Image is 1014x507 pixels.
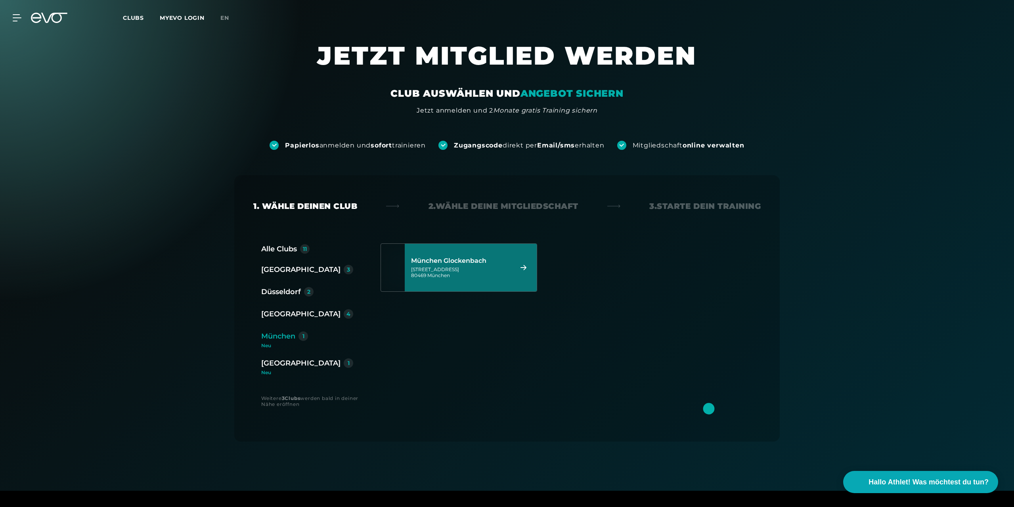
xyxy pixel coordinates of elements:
strong: online verwalten [683,142,744,149]
div: 2 [307,289,310,295]
strong: Papierlos [285,142,319,149]
span: Clubs [123,14,144,21]
div: anmelden und trainieren [285,141,426,150]
div: München Glockenbach [411,257,511,265]
span: en [220,14,229,21]
div: Mitgliedschaft [633,141,744,150]
div: Alle Clubs [261,243,297,254]
strong: Zugangscode [454,142,503,149]
em: ANGEBOT SICHERN [520,88,624,99]
div: 1 [348,360,350,366]
div: CLUB AUSWÄHLEN UND [390,87,623,100]
strong: sofort [371,142,392,149]
div: [GEOGRAPHIC_DATA] [261,264,341,275]
strong: 3 [282,395,285,401]
div: München [261,331,295,342]
strong: Clubs [285,395,300,401]
div: 11 [303,246,307,252]
div: Weitere werden bald in deiner Nähe eröffnen [261,395,365,407]
div: 3. Starte dein Training [649,201,761,212]
div: Neu [261,343,360,348]
a: MYEVO LOGIN [160,14,205,21]
div: 1 [302,333,304,339]
button: Hallo Athlet! Was möchtest du tun? [843,471,998,493]
div: 2. Wähle deine Mitgliedschaft [429,201,578,212]
div: Neu [261,370,353,375]
div: Düsseldorf [261,286,301,297]
a: Clubs [123,14,160,21]
strong: Email/sms [537,142,575,149]
span: Hallo Athlet! Was möchtest du tun? [869,477,989,488]
div: direkt per erhalten [454,141,604,150]
div: 4 [346,311,350,317]
h1: JETZT MITGLIED WERDEN [269,40,745,87]
em: Monate gratis Training sichern [493,107,597,114]
div: Jetzt anmelden und 2 [417,106,597,115]
div: [GEOGRAPHIC_DATA] [261,308,341,320]
div: [GEOGRAPHIC_DATA] [261,358,341,369]
div: [STREET_ADDRESS] 80469 München [411,266,511,278]
div: 1. Wähle deinen Club [253,201,357,212]
a: en [220,13,239,23]
div: 3 [347,267,350,272]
